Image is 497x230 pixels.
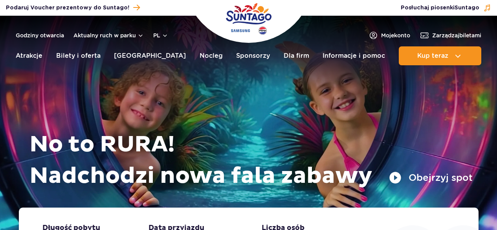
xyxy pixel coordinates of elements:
a: Zarządzajbiletami [420,31,481,40]
span: Moje konto [381,31,410,39]
button: pl [153,31,168,39]
span: Zarządzaj biletami [432,31,481,39]
a: Nocleg [200,46,223,65]
button: Obejrzyj spot [389,171,473,184]
a: Bilety i oferta [56,46,101,65]
a: Sponsorzy [236,46,270,65]
a: [GEOGRAPHIC_DATA] [114,46,186,65]
a: Mojekonto [369,31,410,40]
span: Suntago [455,5,479,11]
a: Dla firm [284,46,309,65]
h1: No to RURA! Nadchodzi nowa fala zabawy [29,129,473,192]
button: Aktualny ruch w parku [73,32,144,39]
button: Kup teraz [399,46,481,65]
span: Kup teraz [417,52,448,59]
span: Posłuchaj piosenki [401,4,479,12]
a: Podaruj Voucher prezentowy do Suntago! [6,2,140,13]
a: Godziny otwarcia [16,31,64,39]
a: Informacje i pomoc [323,46,385,65]
button: Posłuchaj piosenkiSuntago [401,4,491,12]
span: Podaruj Voucher prezentowy do Suntago! [6,4,129,12]
a: Atrakcje [16,46,42,65]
